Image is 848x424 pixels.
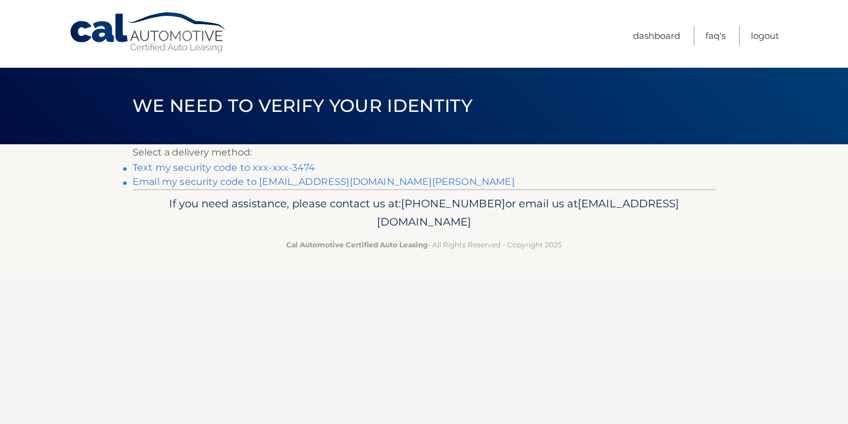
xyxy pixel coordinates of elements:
[401,197,505,210] span: [PHONE_NUMBER]
[633,26,680,45] a: Dashboard
[705,26,726,45] a: FAQ's
[132,162,315,173] a: Text my security code to xxx-xxx-3474
[140,194,708,232] p: If you need assistance, please contact us at: or email us at
[140,238,708,251] p: - All Rights Reserved - Copyright 2025
[132,95,472,117] span: We need to verify your identity
[69,12,228,54] a: Cal Automotive
[286,240,428,249] strong: Cal Automotive Certified Auto Leasing
[132,144,715,161] p: Select a delivery method:
[132,176,515,187] a: Email my security code to [EMAIL_ADDRESS][DOMAIN_NAME][PERSON_NAME]
[751,26,779,45] a: Logout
